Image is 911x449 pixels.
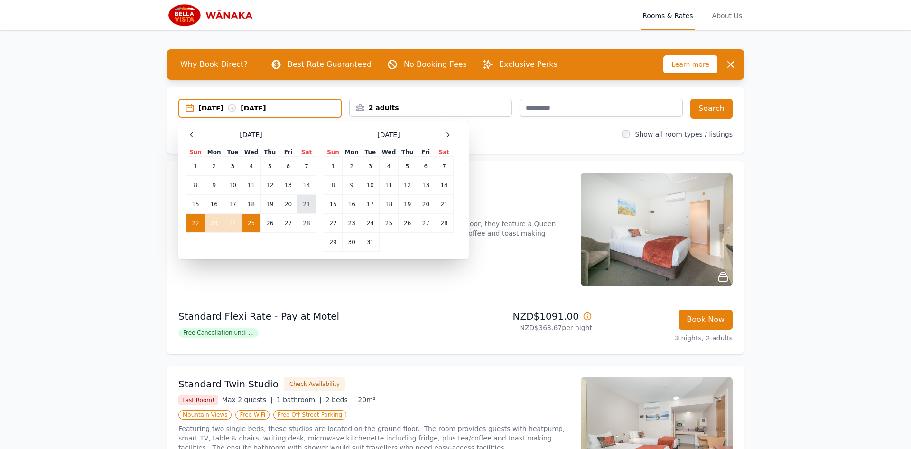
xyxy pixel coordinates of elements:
td: 13 [417,176,435,195]
div: 2 adults [350,103,512,112]
td: 5 [260,157,279,176]
th: Tue [361,148,380,157]
td: 10 [223,176,242,195]
span: [DATE] [240,130,262,139]
td: 16 [343,195,361,214]
button: Check Availability [284,377,345,391]
span: 2 beds | [325,396,354,403]
th: Tue [223,148,242,157]
td: 20 [417,195,435,214]
td: 4 [242,157,260,176]
span: Free WiFi [235,410,270,420]
td: 14 [435,176,454,195]
div: [DATE] [DATE] [198,103,341,113]
h3: Standard Twin Studio [178,377,279,391]
td: 27 [417,214,435,233]
td: 15 [186,195,205,214]
td: 12 [398,176,417,195]
td: 17 [223,195,242,214]
th: Mon [343,148,361,157]
td: 25 [242,214,260,233]
th: Sat [297,148,316,157]
td: 22 [324,214,343,233]
th: Sat [435,148,454,157]
span: Last Room! [178,395,218,405]
p: Standard Flexi Rate - Pay at Motel [178,310,452,323]
td: 23 [205,214,223,233]
td: 8 [186,176,205,195]
th: Thu [398,148,417,157]
td: 14 [297,176,316,195]
td: 21 [435,195,454,214]
td: 12 [260,176,279,195]
button: Book Now [679,310,733,330]
td: 3 [361,157,380,176]
p: No Booking Fees [404,59,467,70]
td: 19 [398,195,417,214]
p: 3 nights, 2 adults [600,333,733,343]
td: 18 [242,195,260,214]
th: Mon [205,148,223,157]
td: 13 [279,176,297,195]
td: 9 [205,176,223,195]
td: 22 [186,214,205,233]
td: 28 [435,214,454,233]
td: 5 [398,157,417,176]
td: 2 [343,157,361,176]
td: 21 [297,195,316,214]
span: 1 bathroom | [277,396,322,403]
td: 27 [279,214,297,233]
td: 10 [361,176,380,195]
th: Sun [186,148,205,157]
label: Show all room types / listings [635,130,733,138]
span: Free Off-Street Parking [273,410,346,420]
td: 18 [380,195,398,214]
td: 30 [343,233,361,252]
td: 11 [380,176,398,195]
td: 17 [361,195,380,214]
td: 26 [398,214,417,233]
th: Fri [279,148,297,157]
td: 26 [260,214,279,233]
img: Bella Vista Wanaka [167,4,258,27]
button: Search [690,99,733,119]
td: 24 [361,214,380,233]
td: 16 [205,195,223,214]
td: 6 [417,157,435,176]
span: Learn more [663,55,717,73]
th: Sun [324,148,343,157]
td: 31 [361,233,380,252]
span: Mountain Views [178,410,232,420]
th: Wed [380,148,398,157]
td: 8 [324,176,343,195]
td: 20 [279,195,297,214]
th: Fri [417,148,435,157]
span: Max 2 guests | [222,396,273,403]
span: [DATE] [377,130,400,139]
th: Wed [242,148,260,157]
td: 11 [242,176,260,195]
td: 1 [186,157,205,176]
p: NZD$363.67 per night [459,323,592,332]
p: NZD$1091.00 [459,310,592,323]
p: Exclusive Perks [499,59,558,70]
td: 7 [297,157,316,176]
td: 1 [324,157,343,176]
td: 28 [297,214,316,233]
td: 6 [279,157,297,176]
td: 29 [324,233,343,252]
td: 3 [223,157,242,176]
td: 23 [343,214,361,233]
td: 9 [343,176,361,195]
td: 2 [205,157,223,176]
span: Why Book Direct? [173,55,255,74]
td: 19 [260,195,279,214]
span: Free Cancellation until ... [178,328,259,338]
td: 4 [380,157,398,176]
p: Best Rate Guaranteed [288,59,372,70]
td: 15 [324,195,343,214]
span: 20m² [358,396,375,403]
td: 24 [223,214,242,233]
th: Thu [260,148,279,157]
td: 7 [435,157,454,176]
